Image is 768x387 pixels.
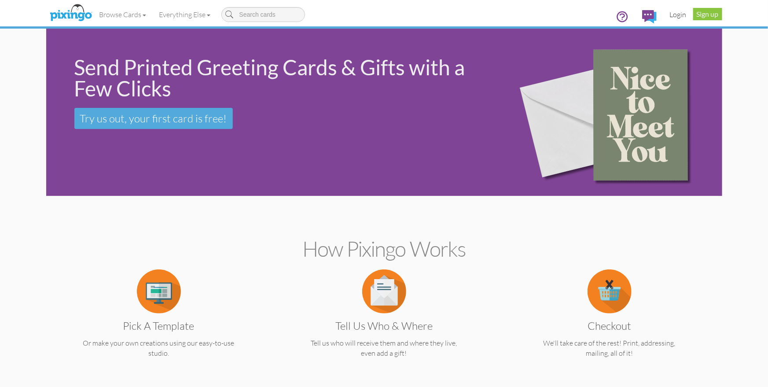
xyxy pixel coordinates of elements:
a: Browse Cards [93,4,153,26]
img: item.alt [588,269,632,313]
p: Or make your own creations using our easy-to-use studio. [63,338,254,358]
img: pixingo logo [48,2,94,24]
a: Pick a Template Or make your own creations using our easy-to-use studio. [63,286,254,358]
a: Tell us Who & Where Tell us who will receive them and where they live, even add a gift! [289,286,480,358]
a: Login [663,4,693,26]
p: Tell us who will receive them and where they live, even add a gift! [289,338,480,358]
a: Sign up [693,8,722,20]
a: Try us out, your first card is free! [74,108,233,129]
a: Everything Else [153,4,217,26]
img: item.alt [362,269,406,313]
h3: Checkout [521,320,698,332]
img: comments.svg [642,10,657,23]
a: Checkout We'll take care of the rest! Print, addressing, mailing, all of it! [514,286,705,358]
span: Try us out, your first card is free! [80,112,227,125]
input: Search cards [221,7,305,22]
p: We'll take care of the rest! Print, addressing, mailing, all of it! [514,338,705,358]
iframe: Chat [768,387,768,387]
h3: Tell us Who & Where [295,320,473,332]
h3: Pick a Template [70,320,248,332]
img: 15b0954d-2d2f-43ee-8fdb-3167eb028af9.png [504,16,717,209]
div: Send Printed Greeting Cards & Gifts with a Few Clicks [74,57,490,99]
img: item.alt [137,269,181,313]
h2: How Pixingo works [62,237,707,261]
